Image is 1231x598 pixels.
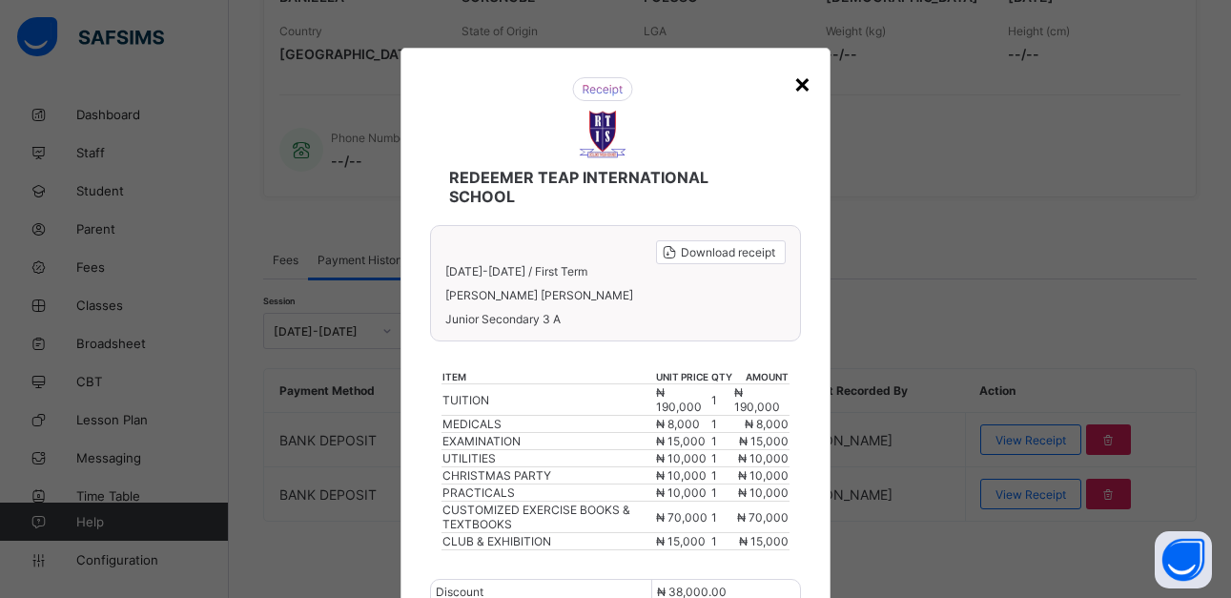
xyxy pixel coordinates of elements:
th: amount [733,370,790,384]
button: Open asap [1155,531,1212,588]
td: 1 [710,384,733,416]
td: 1 [710,450,733,467]
span: ₦ 190,000 [734,385,780,414]
img: receipt.26f346b57495a98c98ef9b0bc63aa4d8.svg [572,77,633,101]
div: CLUB & EXHIBITION [442,534,654,548]
span: ₦ 10,000 [738,485,789,500]
span: ₦ 15,000 [656,534,706,548]
td: 1 [710,533,733,550]
div: × [793,67,811,99]
div: MEDICALS [442,417,654,431]
td: 1 [710,433,733,450]
span: ₦ 190,000 [656,385,702,414]
div: TUITION [442,393,654,407]
td: 1 [710,502,733,533]
span: ₦ 10,000 [656,468,707,483]
th: item [441,370,655,384]
td: 1 [710,416,733,433]
th: unit price [655,370,711,384]
div: CHRISTMAS PARTY [442,468,654,483]
span: ₦ 10,000 [738,451,789,465]
div: EXAMINATION [442,434,654,448]
div: PRACTICALS [442,485,654,500]
span: ₦ 10,000 [738,468,789,483]
th: qty [710,370,733,384]
span: ₦ 70,000 [656,510,708,525]
span: Junior Secondary 3 A [445,312,787,326]
td: 1 [710,467,733,485]
span: ₦ 15,000 [656,434,706,448]
span: ₦ 10,000 [656,451,707,465]
span: [DATE]-[DATE] / First Term [445,264,587,278]
div: CUSTOMIZED EXERCISE BOOKS & TEXTBOOKS [442,503,654,531]
span: ₦ 70,000 [737,510,789,525]
span: ₦ 8,000 [656,417,700,431]
div: UTILITIES [442,451,654,465]
span: ₦ 15,000 [739,534,789,548]
span: ₦ 15,000 [739,434,789,448]
span: REDEEMER TEAP INTERNATIONAL SCHOOL [449,168,766,206]
img: REDEEMER TEAP INTERNATIONAL SCHOOL [579,111,626,158]
span: ₦ 10,000 [656,485,707,500]
span: ₦ 8,000 [745,417,789,431]
td: 1 [710,485,733,502]
span: [PERSON_NAME] [PERSON_NAME] [445,288,787,302]
span: Download receipt [681,245,775,259]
